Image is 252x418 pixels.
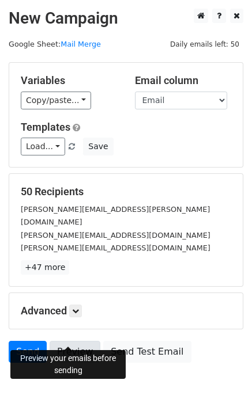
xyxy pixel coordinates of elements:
[21,305,231,317] h5: Advanced
[21,205,210,227] small: [PERSON_NAME][EMAIL_ADDRESS][PERSON_NAME][DOMAIN_NAME]
[21,138,65,155] a: Load...
[10,350,126,379] div: Preview your emails before sending
[61,40,101,48] a: Mail Merge
[135,74,232,87] h5: Email column
[9,9,243,28] h2: New Campaign
[21,74,118,87] h5: Variables
[83,138,113,155] button: Save
[9,341,47,363] a: Send
[21,121,70,133] a: Templates
[166,38,243,51] span: Daily emails left: 50
[166,40,243,48] a: Daily emails left: 50
[21,185,231,198] h5: 50 Recipients
[9,40,101,48] small: Google Sheet:
[21,92,91,109] a: Copy/paste...
[21,244,210,252] small: [PERSON_NAME][EMAIL_ADDRESS][DOMAIN_NAME]
[103,341,191,363] a: Send Test Email
[21,231,210,240] small: [PERSON_NAME][EMAIL_ADDRESS][DOMAIN_NAME]
[21,260,69,275] a: +47 more
[50,341,100,363] a: Preview
[194,363,252,418] iframe: Chat Widget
